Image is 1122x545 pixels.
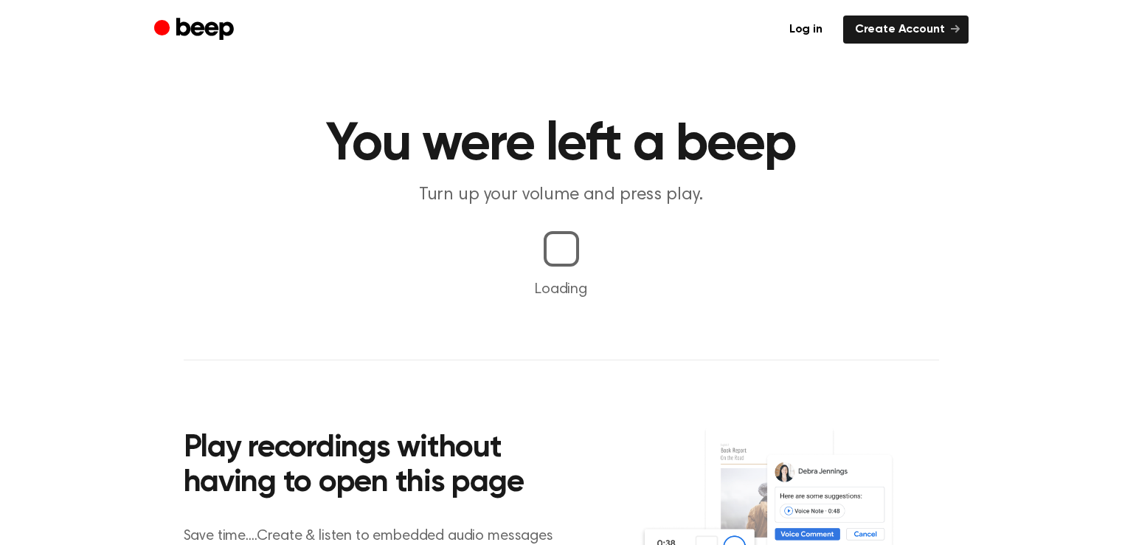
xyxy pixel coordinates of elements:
[154,16,238,44] a: Beep
[18,278,1104,301] p: Loading
[778,16,834,44] a: Log in
[278,183,845,208] p: Turn up your volume and press play.
[843,16,969,44] a: Create Account
[184,431,581,501] h2: Play recordings without having to open this page
[184,118,939,171] h1: You were left a beep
